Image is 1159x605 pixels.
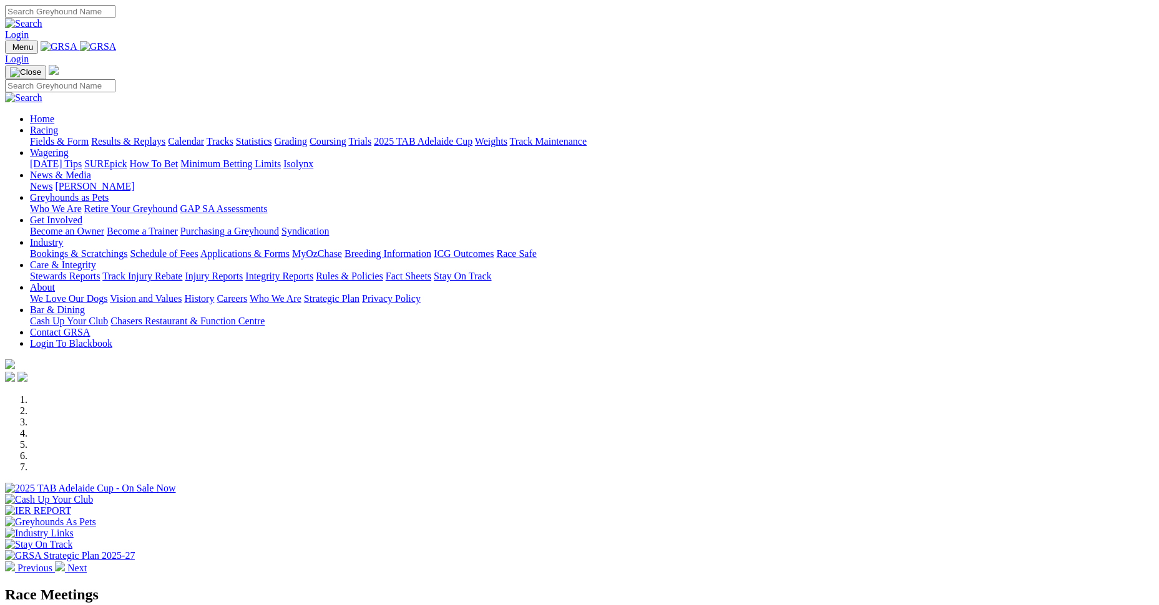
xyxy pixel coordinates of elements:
[275,136,307,147] a: Grading
[110,293,182,304] a: Vision and Values
[5,92,42,104] img: Search
[30,158,1154,170] div: Wagering
[30,203,1154,215] div: Greyhounds as Pets
[374,136,472,147] a: 2025 TAB Adelaide Cup
[30,114,54,124] a: Home
[236,136,272,147] a: Statistics
[30,215,82,225] a: Get Involved
[5,65,46,79] button: Toggle navigation
[5,586,1154,603] h2: Race Meetings
[304,293,359,304] a: Strategic Plan
[91,136,165,147] a: Results & Replays
[30,271,1154,282] div: Care & Integrity
[207,136,233,147] a: Tracks
[30,181,1154,192] div: News & Media
[5,483,176,494] img: 2025 TAB Adelaide Cup - On Sale Now
[10,67,41,77] img: Close
[434,271,491,281] a: Stay On Track
[84,158,127,169] a: SUREpick
[41,41,77,52] img: GRSA
[5,79,115,92] input: Search
[292,248,342,259] a: MyOzChase
[5,563,55,573] a: Previous
[30,271,100,281] a: Stewards Reports
[5,505,71,516] img: IER REPORT
[30,136,89,147] a: Fields & Form
[30,304,85,315] a: Bar & Dining
[130,248,198,259] a: Schedule of Fees
[250,293,301,304] a: Who We Are
[510,136,587,147] a: Track Maintenance
[30,158,82,169] a: [DATE] Tips
[30,237,63,248] a: Industry
[130,158,178,169] a: How To Bet
[5,359,15,369] img: logo-grsa-white.png
[217,293,247,304] a: Careers
[30,125,58,135] a: Racing
[184,293,214,304] a: History
[5,5,115,18] input: Search
[30,338,112,349] a: Login To Blackbook
[185,271,243,281] a: Injury Reports
[55,181,134,191] a: [PERSON_NAME]
[386,271,431,281] a: Fact Sheets
[5,528,74,539] img: Industry Links
[180,158,281,169] a: Minimum Betting Limits
[180,203,268,214] a: GAP SA Assessments
[30,181,52,191] a: News
[5,494,93,505] img: Cash Up Your Club
[475,136,507,147] a: Weights
[17,372,27,382] img: twitter.svg
[30,226,104,236] a: Become an Owner
[107,226,178,236] a: Become a Trainer
[102,271,182,281] a: Track Injury Rebate
[30,147,69,158] a: Wagering
[80,41,117,52] img: GRSA
[17,563,52,573] span: Previous
[283,158,313,169] a: Isolynx
[5,516,96,528] img: Greyhounds As Pets
[348,136,371,147] a: Trials
[30,203,82,214] a: Who We Are
[30,259,96,270] a: Care & Integrity
[362,293,421,304] a: Privacy Policy
[30,248,1154,259] div: Industry
[5,561,15,571] img: chevron-left-pager-white.svg
[67,563,87,573] span: Next
[310,136,346,147] a: Coursing
[496,248,536,259] a: Race Safe
[30,316,1154,327] div: Bar & Dining
[30,327,90,337] a: Contact GRSA
[84,203,178,214] a: Retire Your Greyhound
[180,226,279,236] a: Purchasing a Greyhound
[5,372,15,382] img: facebook.svg
[55,563,87,573] a: Next
[30,293,1154,304] div: About
[110,316,265,326] a: Chasers Restaurant & Function Centre
[5,539,72,550] img: Stay On Track
[245,271,313,281] a: Integrity Reports
[30,293,107,304] a: We Love Our Dogs
[281,226,329,236] a: Syndication
[168,136,204,147] a: Calendar
[30,282,55,293] a: About
[55,561,65,571] img: chevron-right-pager-white.svg
[30,170,91,180] a: News & Media
[434,248,494,259] a: ICG Outcomes
[49,65,59,75] img: logo-grsa-white.png
[12,42,33,52] span: Menu
[30,316,108,326] a: Cash Up Your Club
[30,226,1154,237] div: Get Involved
[5,54,29,64] a: Login
[5,41,38,54] button: Toggle navigation
[5,18,42,29] img: Search
[5,550,135,561] img: GRSA Strategic Plan 2025-27
[200,248,290,259] a: Applications & Forms
[30,136,1154,147] div: Racing
[316,271,383,281] a: Rules & Policies
[30,248,127,259] a: Bookings & Scratchings
[345,248,431,259] a: Breeding Information
[5,29,29,40] a: Login
[30,192,109,203] a: Greyhounds as Pets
